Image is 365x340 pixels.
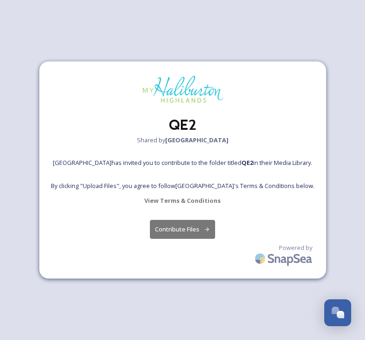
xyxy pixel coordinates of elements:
h2: QE2 [49,114,317,136]
span: Powered by [279,243,312,252]
a: View Terms & Conditions [144,195,221,206]
strong: View Terms & Conditions [144,196,221,205]
button: Open Chat [324,299,351,326]
span: By clicking "Upload Files", you agree to follow [GEOGRAPHIC_DATA] 's Terms & Conditions below. [51,182,315,190]
strong: [GEOGRAPHIC_DATA] [165,136,229,144]
span: [GEOGRAPHIC_DATA] has invited you to contribute to the folder titled in their Media Library. [53,158,312,167]
strong: QE2 [241,158,253,167]
button: Contribute Files [150,220,215,239]
img: MYHH_Colour.png [136,71,229,109]
span: Shared by [137,136,229,145]
img: SnapSea Logo [252,248,317,269]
